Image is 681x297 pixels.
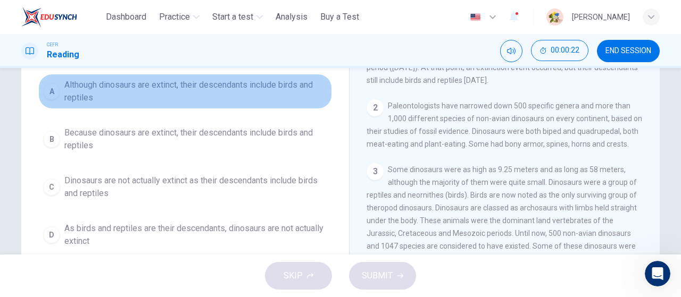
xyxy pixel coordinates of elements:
h1: Reading [47,48,79,61]
div: B [43,131,60,148]
img: en [469,13,482,21]
button: CDinosaurs are not actually extinct as their descendants include birds and reptiles [38,169,332,205]
div: I can take notes for both listening and writing right? [38,83,204,116]
div: alright noted [139,117,204,141]
div: NURUL says… [9,117,204,142]
span: Analysis [276,11,308,23]
div: D [43,226,60,243]
div: Hide [531,40,588,62]
span: END SESSION [605,47,651,55]
div: I can take notes for both listening and writing right? [47,89,196,110]
span: Paleontologists have narrowed down 500 specific genera and more than 1,000 different species of n... [367,101,642,148]
div: And lastly no you do not need to download anything you can just log into [DOMAIN_NAME] [17,37,166,68]
textarea: Message… [9,185,204,203]
div: A [43,83,60,100]
a: ELTC logo [21,6,102,28]
div: another question: im a hijabis, do i need to show my ears like the rules? just curious [38,141,204,185]
button: Buy a Test [316,7,363,27]
button: Upload attachment [51,207,59,216]
button: Send a message… [182,203,200,220]
button: Emoji picker [16,207,25,216]
button: Practice [155,7,204,27]
div: alright noted [148,124,196,134]
span: Although dinosaurs are extinct, their descendants include birds and reptiles [64,79,327,104]
span: Some dinosaurs were as high as 9.25 meters and as long as 58 meters, although the majority of the... [367,165,641,276]
span: Buy a Test [320,11,359,23]
span: Practice [159,11,190,23]
span: 00:00:22 [551,46,579,55]
div: 3 [367,163,384,180]
img: Profile image for Fin [30,6,47,23]
button: Start a test [208,7,267,27]
div: NURUL says… [9,83,204,117]
div: Katherine says… [9,30,204,83]
span: As birds and reptiles are their descendants, dinosaurs are not actually extinct [64,222,327,248]
button: 00:00:22 [531,40,588,61]
button: END SESSION [597,40,660,62]
div: 2 [367,99,384,116]
div: And lastly no you do not need to download anything you can just log into [DOMAIN_NAME] [9,30,175,74]
div: another question: im a hijabis, do i need to show my ears like the rules? just curious [47,148,196,179]
span: CEFR [47,41,58,48]
button: DAs birds and reptiles are their descendants, dinosaurs are not actually extinct [38,217,332,252]
span: Start a test [212,11,253,23]
button: Dashboard [102,7,151,27]
button: BBecause dinosaurs are extinct, their descendants include birds and reptiles [38,122,332,157]
img: ELTC logo [21,6,77,28]
div: [PERSON_NAME] [572,11,630,23]
div: Close [187,4,206,23]
button: Analysis [271,7,312,27]
div: NURUL says… [9,141,204,194]
h1: Fin [52,10,64,18]
span: Dinosaurs are not actually extinct as their descendants include birds and reptiles [64,174,327,200]
div: Mute [500,40,522,62]
button: Home [167,4,187,24]
img: Profile picture [546,9,563,26]
button: Gif picker [34,207,42,216]
button: AAlthough dinosaurs are extinct, their descendants include birds and reptiles [38,74,332,109]
div: C [43,179,60,196]
span: Because dinosaurs are extinct, their descendants include birds and reptiles [64,126,327,152]
button: go back [7,4,27,24]
iframe: Intercom live chat [645,261,670,286]
button: Start recording [68,207,76,216]
span: Dashboard [106,11,146,23]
